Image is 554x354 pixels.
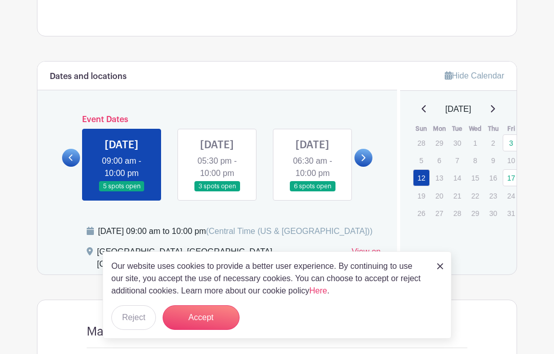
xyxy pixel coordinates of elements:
[484,124,502,134] th: Thu
[445,103,471,115] span: [DATE]
[413,188,430,204] p: 19
[87,325,210,339] h4: Marengo Competition
[431,170,448,186] p: 13
[413,205,430,221] p: 26
[445,71,504,80] a: Hide Calendar
[449,152,466,168] p: 7
[503,188,520,204] p: 24
[485,205,502,221] p: 30
[430,124,448,134] th: Mon
[111,305,156,330] button: Reject
[467,170,484,186] p: 15
[448,124,466,134] th: Tue
[413,135,430,151] p: 28
[111,260,426,297] p: Our website uses cookies to provide a better user experience. By continuing to use our site, you ...
[206,227,372,235] span: (Central Time (US & [GEOGRAPHIC_DATA]))
[467,152,484,168] p: 8
[437,263,443,269] img: close_button-5f87c8562297e5c2d7936805f587ecaba9071eb48480494691a3f1689db116b3.svg
[98,225,372,238] div: [DATE] 09:00 am to 10:00 pm
[431,205,448,221] p: 27
[431,188,448,204] p: 20
[467,135,484,151] p: 1
[503,134,520,151] a: 3
[412,124,430,134] th: Sun
[80,115,354,125] h6: Event Dates
[503,205,520,221] p: 31
[485,152,502,168] p: 9
[485,170,502,186] p: 16
[502,124,520,134] th: Fri
[50,72,127,82] h6: Dates and locations
[352,246,385,274] a: View on Map
[449,135,466,151] p: 30
[449,205,466,221] p: 28
[449,170,466,186] p: 14
[97,246,344,274] div: [GEOGRAPHIC_DATA], [GEOGRAPHIC_DATA], [GEOGRAPHIC_DATA], [GEOGRAPHIC_DATA]
[413,169,430,186] a: 12
[309,286,327,295] a: Here
[431,152,448,168] p: 6
[466,124,484,134] th: Wed
[503,169,520,186] a: 17
[503,152,520,168] p: 10
[467,188,484,204] p: 22
[485,188,502,204] p: 23
[449,188,466,204] p: 21
[467,205,484,221] p: 29
[431,135,448,151] p: 29
[413,152,430,168] p: 5
[485,135,502,151] p: 2
[163,305,240,330] button: Accept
